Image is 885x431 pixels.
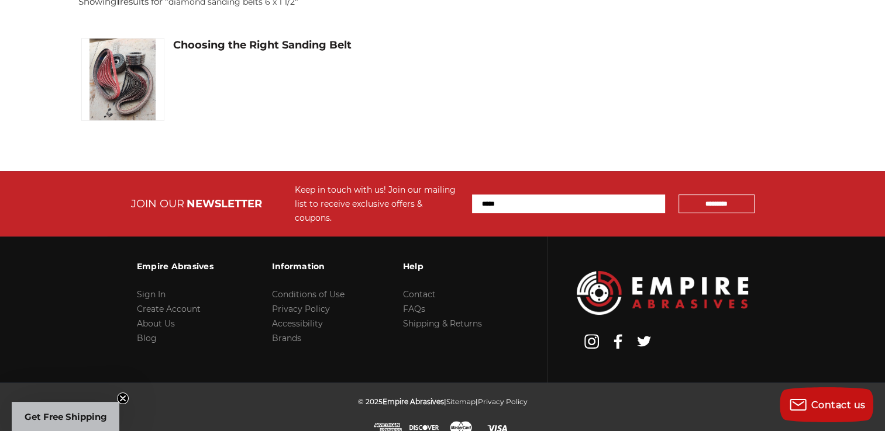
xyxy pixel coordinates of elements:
[272,289,345,300] a: Conditions of Use
[811,399,866,411] span: Contact us
[272,333,301,343] a: Brands
[25,411,107,422] span: Get Free Shipping
[12,402,119,431] div: Get Free ShippingClose teaser
[137,318,175,329] a: About Us
[173,38,800,52] span: Choosing the Right Sanding Belt
[131,197,184,210] span: JOIN OUR
[272,304,330,314] a: Privacy Policy
[89,39,155,120] img: Choosing the Right Sanding Belt
[137,304,201,314] a: Create Account
[272,254,345,279] h3: Information
[137,333,157,343] a: Blog
[478,397,528,406] a: Privacy Policy
[403,254,482,279] h3: Help
[780,387,873,422] button: Contact us
[187,197,262,210] span: NEWSLETTER
[358,394,528,409] p: © 2025 | |
[403,318,482,329] a: Shipping & Returns
[577,271,748,315] img: Empire Abrasives Logo Image
[117,392,129,404] button: Close teaser
[295,183,460,225] div: Keep in touch with us! Join our mailing list to receive exclusive offers & coupons.
[272,318,323,329] a: Accessibility
[446,397,476,406] a: Sitemap
[403,289,436,300] a: Contact
[137,254,213,279] h3: Empire Abrasives
[81,38,800,121] a: Choosing the Right Sanding Belt
[137,289,166,300] a: Sign In
[403,304,425,314] a: FAQs
[383,397,444,406] span: Empire Abrasives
